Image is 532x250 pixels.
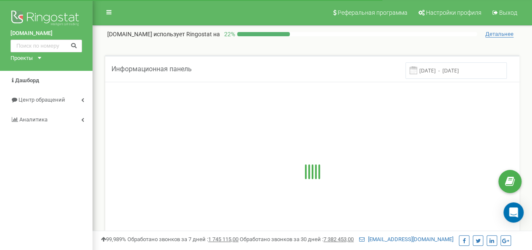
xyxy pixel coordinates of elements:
[503,202,524,223] div: Open Intercom Messenger
[11,54,33,62] div: Проекты
[11,30,82,38] a: [DOMAIN_NAME]
[11,40,82,52] input: Поиск по номеру
[107,30,220,38] p: [DOMAIN_NAME]
[111,65,192,73] span: Информационная панель
[323,236,354,242] u: 7 382 453,00
[19,97,65,103] span: Центр обращений
[426,9,482,16] span: Настройки профиля
[359,236,453,242] a: [EMAIL_ADDRESS][DOMAIN_NAME]
[485,31,513,38] span: Детальнее
[240,236,354,242] span: Обработано звонков за 30 дней :
[127,236,238,242] span: Обработано звонков за 7 дней :
[15,77,39,83] span: Дашборд
[11,8,82,30] img: Ringostat logo
[220,30,237,38] p: 22 %
[208,236,238,242] u: 1 745 115,00
[154,31,220,38] span: использует Ringostat на
[338,9,408,16] span: Реферальная программа
[19,116,48,123] span: Аналитика
[499,9,517,16] span: Выход
[101,236,126,242] span: 99,989%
